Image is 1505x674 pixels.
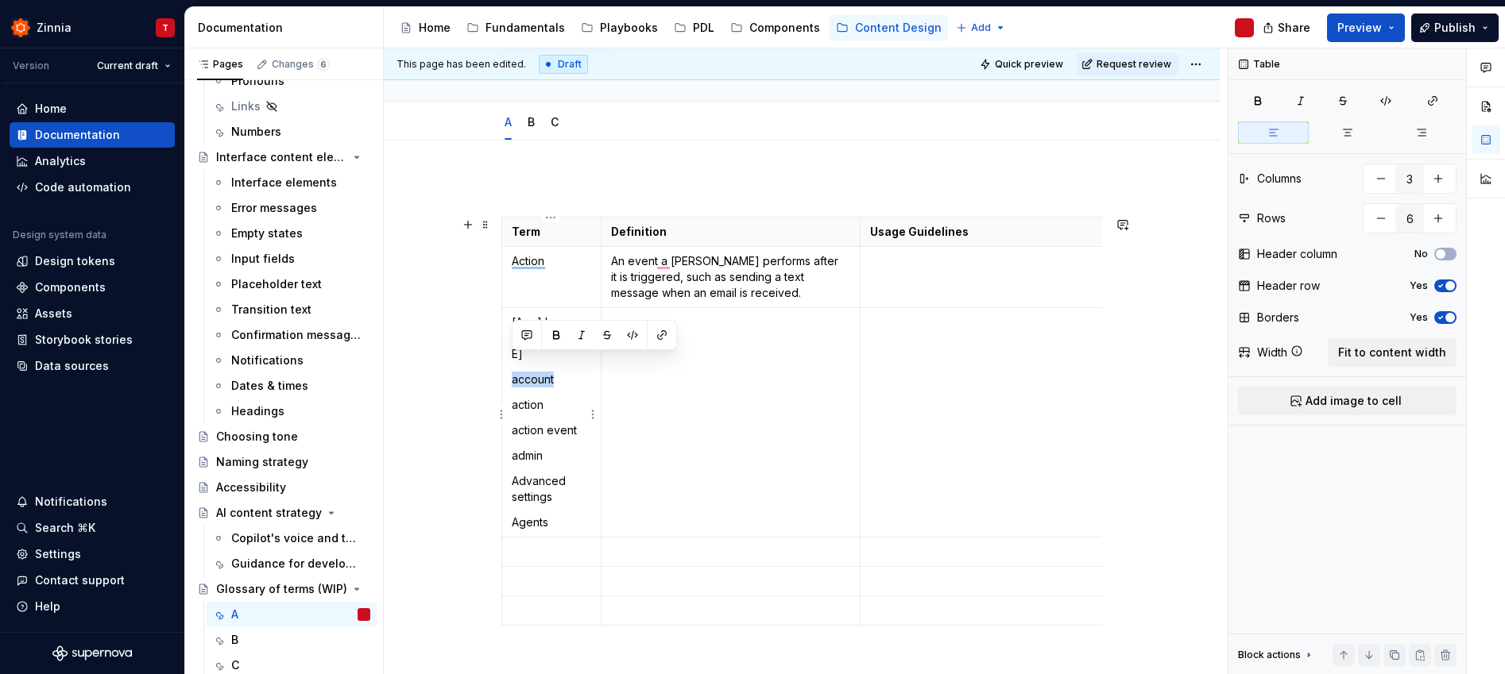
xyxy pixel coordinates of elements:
[231,200,317,216] div: Error messages
[231,124,281,140] div: Numbers
[1257,246,1337,262] div: Header column
[35,572,125,588] div: Contact support
[206,627,377,653] a: B
[216,454,308,470] div: Naming strategy
[10,148,175,174] a: Analytics
[35,332,133,348] div: Storybook stories
[539,55,588,74] div: Draft
[10,122,175,148] a: Documentation
[206,399,377,424] a: Headings
[505,115,512,129] a: A
[97,60,158,72] span: Current draft
[231,378,308,394] div: Dates & times
[870,224,1225,240] p: Usage Guidelines
[90,55,178,77] button: Current draft
[1338,345,1446,360] span: Fit to content width
[1257,278,1320,294] div: Header row
[1278,20,1310,36] span: Share
[1410,311,1428,324] label: Yes
[231,302,311,318] div: Transition text
[1097,58,1171,71] span: Request review
[512,372,591,387] p: account
[272,58,330,71] div: Changes
[3,10,181,44] button: ZinniaT
[1077,53,1178,75] button: Request review
[216,429,298,445] div: Choosing tone
[206,297,377,322] a: Transition text
[1238,387,1457,415] button: Add image to cell
[1327,13,1405,42] button: Preview
[231,657,239,673] div: C
[460,15,571,40] a: Fundamentals
[528,115,535,129] a: B
[749,20,820,36] div: Components
[611,253,850,301] p: An event a [PERSON_NAME] performs after it is triggered, such as sending a text message when an e...
[600,20,658,36] div: Playbooks
[521,105,541,138] div: B
[393,15,457,40] a: Home
[975,53,1070,75] button: Quick preview
[1306,393,1402,409] span: Add image to cell
[231,175,337,191] div: Interface elements
[551,115,559,129] a: C
[206,246,377,272] a: Input fields
[512,314,591,362] p: [App] by [PERSON_NAME]
[1257,171,1302,187] div: Columns
[191,475,377,500] a: Accessibility
[206,221,377,246] a: Empty states
[35,546,81,562] div: Settings
[11,18,30,37] img: 45b30344-6175-44f5-928b-e1fa7fb9357c.png
[35,494,107,510] div: Notifications
[10,568,175,593] button: Contact support
[35,127,120,143] div: Documentation
[35,520,95,536] div: Search ⌘K
[206,68,377,94] a: Pronouns
[575,15,664,40] a: Playbooks
[10,175,175,200] a: Code automation
[1337,20,1382,36] span: Preview
[191,144,377,170] a: Interface content elements
[231,73,284,89] div: Pronouns
[35,153,86,169] div: Analytics
[216,505,322,521] div: AI content strategy
[10,541,175,567] a: Settings
[231,327,362,343] div: Confirmation messages
[206,119,377,144] a: Numbers
[1257,345,1287,360] div: Width
[486,20,565,36] div: Fundamentals
[191,449,377,475] a: Naming strategy
[512,253,591,269] p: Action
[206,195,377,221] a: Error messages
[216,480,286,495] div: Accessibility
[1257,210,1286,226] div: Rows
[231,98,261,114] div: Links
[206,348,377,373] a: Notifications
[10,489,175,514] button: Notifications
[951,17,1011,39] button: Add
[37,20,72,36] div: Zinnia
[35,279,106,295] div: Components
[419,20,451,36] div: Home
[206,94,377,119] a: Links
[231,352,304,368] div: Notifications
[206,272,377,297] a: Placeholder text
[10,301,175,326] a: Assets
[1411,13,1499,42] button: Publish
[10,515,175,541] button: Search ⌘K
[191,424,377,449] a: Choosing tone
[231,225,303,241] div: Empty states
[10,594,175,619] button: Help
[198,20,377,36] div: Documentation
[971,21,991,34] span: Add
[191,576,377,602] a: Glossary of terms (WIP)
[13,60,49,72] div: Version
[52,645,132,661] svg: Supernova Logo
[1414,248,1428,260] label: No
[830,15,948,40] a: Content Design
[512,422,591,438] p: action event
[13,229,106,241] div: Design system data
[206,526,377,551] a: Copilot's voice and tone
[724,15,826,40] a: Components
[1257,310,1299,325] div: Borders
[206,602,377,627] a: A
